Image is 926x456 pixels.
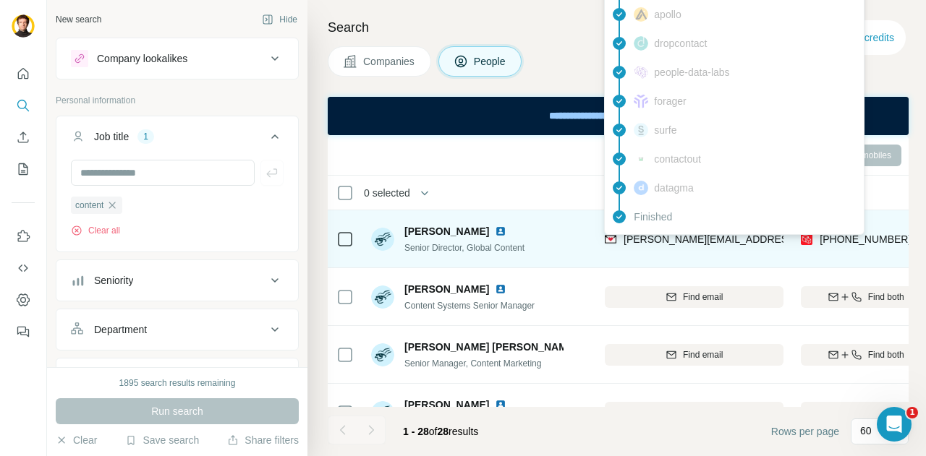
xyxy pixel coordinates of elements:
[125,433,199,447] button: Save search
[634,94,648,108] img: provider forager logo
[429,426,438,437] span: of
[683,348,723,361] span: Find email
[94,129,129,144] div: Job title
[820,233,911,245] span: [PHONE_NUMBER]
[634,36,648,51] img: provider dropcontact logo
[474,54,507,69] span: People
[877,407,912,442] iframe: Intercom live chat
[495,225,506,237] img: LinkedIn logo
[634,7,648,22] img: provider apollo logo
[94,273,133,288] div: Seniority
[56,433,97,447] button: Clear
[56,13,101,26] div: New search
[371,285,394,309] img: Avatar
[371,343,394,366] img: Avatar
[868,406,904,419] span: Find both
[56,94,299,107] p: Personal information
[12,223,35,249] button: Use Surfe on LinkedIn
[683,406,723,419] span: Find email
[364,186,410,200] span: 0 selected
[56,361,298,396] button: Personal location
[137,130,154,143] div: 1
[12,156,35,182] button: My lists
[12,61,35,87] button: Quick start
[12,319,35,345] button: Feedback
[654,181,693,195] span: datagma
[654,152,701,166] span: contactout
[12,14,35,38] img: Avatar
[771,424,839,439] span: Rows per page
[634,123,648,137] img: provider surfe logo
[404,358,541,369] span: Senior Manager, Content Marketing
[252,9,307,30] button: Hide
[438,426,449,437] span: 28
[403,426,478,437] span: results
[75,199,103,212] span: content
[404,340,577,354] span: [PERSON_NAME] [PERSON_NAME]
[605,402,783,423] button: Find email
[71,224,120,237] button: Clear all
[404,301,535,311] span: Content Systems Senior Manager
[371,401,394,424] img: Avatar
[328,17,909,38] h4: Search
[56,119,298,160] button: Job title1
[801,232,812,246] img: provider prospeo logo
[634,66,648,79] img: provider people-data-labs logo
[12,287,35,313] button: Dashboard
[328,97,909,135] iframe: Banner
[634,210,672,224] span: Finished
[605,232,616,246] img: provider findymail logo
[56,312,298,347] button: Department
[634,181,648,195] img: provider datagma logo
[12,124,35,150] button: Enrich CSV
[56,41,298,76] button: Company lookalikes
[363,54,416,69] span: Companies
[868,291,904,304] span: Find both
[371,228,394,251] img: Avatar
[119,377,236,390] div: 1895 search results remaining
[56,263,298,298] button: Seniority
[404,243,524,253] span: Senior Director, Global Content
[97,51,187,66] div: Company lookalikes
[654,123,676,137] span: surfe
[403,426,429,437] span: 1 - 28
[605,286,783,308] button: Find email
[634,155,648,163] img: provider contactout logo
[12,255,35,281] button: Use Surfe API
[227,433,299,447] button: Share filters
[404,397,489,412] span: [PERSON_NAME]
[683,291,723,304] span: Find email
[605,344,783,366] button: Find email
[654,7,681,22] span: apollo
[404,282,489,296] span: [PERSON_NAME]
[654,36,707,51] span: dropcontact
[495,283,506,295] img: LinkedIn logo
[906,407,918,418] span: 1
[860,423,872,438] p: 60
[404,224,489,238] span: [PERSON_NAME]
[654,65,729,79] span: people-data-labs
[12,93,35,119] button: Search
[495,399,506,410] img: LinkedIn logo
[654,94,686,108] span: forager
[94,322,147,337] div: Department
[868,348,904,361] span: Find both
